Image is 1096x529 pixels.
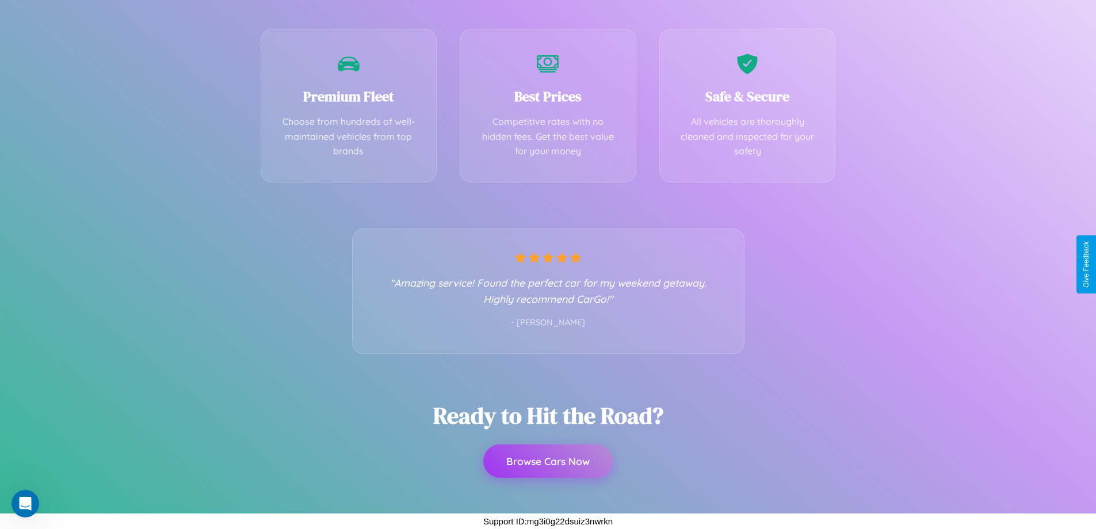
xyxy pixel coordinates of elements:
[278,115,419,159] p: Choose from hundreds of well-maintained vehicles from top brands
[677,87,818,106] h3: Safe & Secure
[677,115,818,159] p: All vehicles are thoroughly cleaned and inspected for your safety
[478,115,618,159] p: Competitive rates with no hidden fees. Get the best value for your money
[483,513,613,529] p: Support ID: mg3i0g22dsuiz3nwrkn
[478,87,618,106] h3: Best Prices
[12,490,39,517] iframe: Intercom live chat
[376,315,721,330] p: - [PERSON_NAME]
[433,400,663,431] h2: Ready to Hit the Road?
[483,444,613,478] button: Browse Cars Now
[376,275,721,307] p: "Amazing service! Found the perfect car for my weekend getaway. Highly recommend CarGo!"
[1082,241,1090,288] div: Give Feedback
[278,87,419,106] h3: Premium Fleet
